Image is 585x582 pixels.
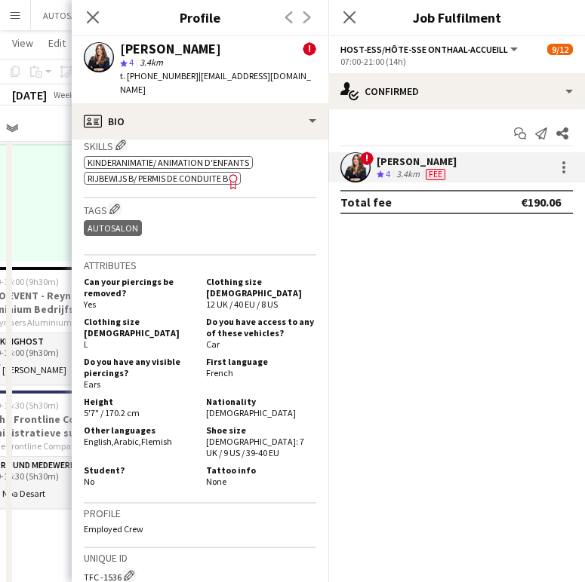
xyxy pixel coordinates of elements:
[547,44,573,55] span: 9/12
[84,507,316,520] h3: Profile
[88,173,228,184] span: Rijbewijs B/ Permis de conduite B
[31,1,126,30] button: AUTOSALON 2023
[84,523,316,535] p: Employed Crew
[206,424,316,436] h5: Shoe size
[84,396,194,407] h5: Height
[340,44,520,55] button: Host-ess/Hôte-sse Onthaal-Accueill
[72,8,328,27] h3: Profile
[340,195,392,210] div: Total fee
[84,424,194,436] h5: Other languages
[206,476,226,487] span: None
[206,464,316,476] h5: Tattoo info
[84,220,142,236] div: Autosalon
[6,33,39,53] a: View
[206,338,220,350] span: Car
[303,42,316,56] span: !
[12,36,33,50] span: View
[84,259,316,272] h3: Attributes
[84,338,88,350] span: L
[84,378,100,390] span: Ears
[42,33,72,53] a: Edit
[72,103,328,139] div: Bio
[386,168,390,179] span: 4
[84,476,94,487] span: No
[521,195,561,210] div: €190.06
[206,407,296,418] span: [DEMOGRAPHIC_DATA]
[328,8,585,27] h3: Job Fulfilment
[120,70,199,81] span: t. [PHONE_NUMBER]
[360,152,374,165] span: !
[206,436,304,458] span: [DEMOGRAPHIC_DATA]: 7 UK / 9 US / 39-40 EU
[129,57,134,68] span: 4
[206,316,316,338] h5: Do you have access to any of these vehicles?
[340,44,508,55] span: Host-ess/Hôte-sse Onthaal-Accueill
[84,356,194,378] h5: Do you have any visible piercings?
[340,56,573,67] div: 07:00-21:00 (14h)
[50,89,88,100] span: Week 40
[114,436,141,447] span: Arabic ,
[393,168,423,181] div: 3.4km
[84,407,140,418] span: 5'7" / 170.2 cm
[206,356,316,367] h5: First language
[141,436,172,447] span: Flemish
[84,201,316,217] h3: Tags
[120,42,221,56] div: [PERSON_NAME]
[12,87,47,103] div: [DATE]
[206,396,316,407] h5: Nationality
[88,157,249,168] span: Kinderanimatie/ Animation d'enfants
[137,57,166,68] span: 3.4km
[84,276,194,299] h5: Can your piercings be removed?
[206,367,233,378] span: French
[120,70,311,95] span: | [EMAIL_ADDRESS][DOMAIN_NAME]
[426,169,445,180] span: Fee
[328,73,585,109] div: Confirmed
[84,436,114,447] span: English ,
[206,299,278,310] span: 12 UK / 40 EU / 8 US
[84,551,316,565] h3: Unique ID
[84,316,194,338] h5: Clothing size [DEMOGRAPHIC_DATA]
[48,36,66,50] span: Edit
[84,137,316,153] h3: Skills
[84,299,96,310] span: Yes
[377,155,457,168] div: [PERSON_NAME]
[84,464,194,476] h5: Student?
[206,276,316,299] h5: Clothing size [DEMOGRAPHIC_DATA]
[423,168,448,181] div: Crew has different fees then in role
